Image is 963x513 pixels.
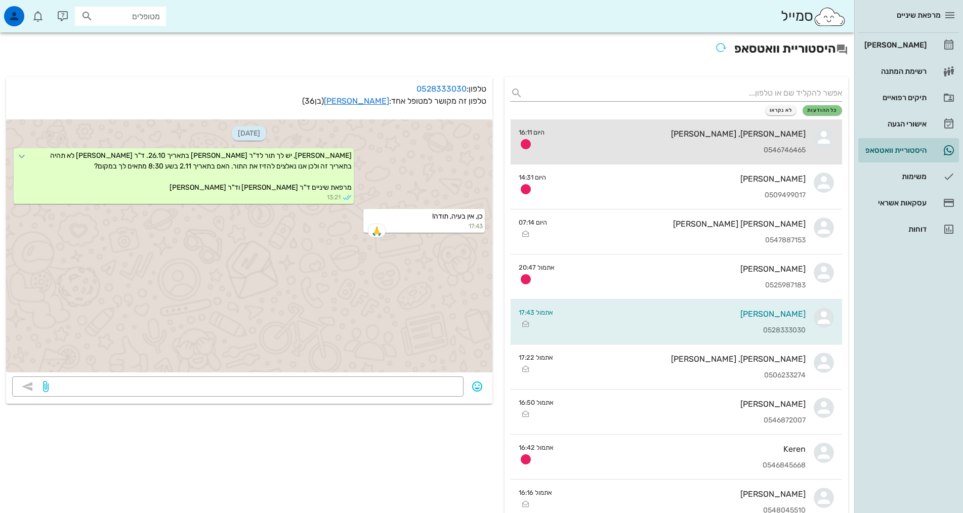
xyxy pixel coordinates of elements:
[416,84,467,94] a: 0528333030
[553,129,806,139] div: [PERSON_NAME], [PERSON_NAME]
[561,309,806,319] div: [PERSON_NAME]
[858,164,959,189] a: משימות
[858,33,959,57] a: [PERSON_NAME]
[527,85,842,101] input: אפשר להקליד שם או טלפון...
[765,105,797,115] button: לא נקראו
[862,225,927,233] div: דוחות
[858,59,959,83] a: רשימת המתנה
[858,217,959,241] a: דוחות
[560,489,806,499] div: [PERSON_NAME]
[49,151,352,192] span: [PERSON_NAME], יש לך תור לד"ר [PERSON_NAME] בתאריך 26.10. ד"ר [PERSON_NAME] לא תהיה בתאריך זה ולכ...
[562,416,806,425] div: 0546872007
[858,191,959,215] a: עסקאות אשראי
[553,146,806,155] div: 0546746465
[232,126,266,141] span: [DATE]
[519,173,546,182] small: היום 14:31
[554,174,806,184] div: [PERSON_NAME]
[519,488,552,497] small: אתמול 16:16
[555,236,806,245] div: 0547887153
[519,218,547,227] small: היום 07:14
[862,67,927,75] div: רשימת המתנה
[897,11,941,20] span: מרפאת שיניים
[562,399,806,409] div: [PERSON_NAME]
[432,212,483,221] span: כן, אין בעיה, תודה!
[770,107,792,113] span: לא נקראו
[519,263,555,272] small: אתמול 20:47
[781,6,846,27] div: סמייל
[12,95,486,107] p: טלפון זה מקושר למטופל אחד:
[862,41,927,49] div: [PERSON_NAME]
[30,8,36,14] span: תג
[862,120,927,128] div: אישורי הגעה
[519,353,553,362] small: אתמול 17:22
[813,7,846,27] img: SmileCloud logo
[327,193,341,202] span: 13:21
[563,264,806,274] div: [PERSON_NAME]
[862,199,927,207] div: עסקאות אשראי
[519,398,554,407] small: אתמול 16:50
[858,138,959,162] a: תגהיסטוריית וואטסאפ
[562,461,806,470] div: 0546845668
[302,96,324,106] span: (בן )
[862,94,927,102] div: תיקים רפואיים
[862,146,927,154] div: היסטוריית וואטסאפ
[519,308,553,317] small: אתמול 17:43
[6,38,848,61] h2: היסטוריית וואטסאפ
[858,112,959,136] a: אישורי הגעה
[561,371,806,380] div: 0506233274
[561,326,806,335] div: 0528333030
[803,105,842,115] button: כל ההודעות
[554,191,806,200] div: 0509499017
[858,85,959,110] a: תיקים רפואיים
[305,96,315,106] span: 36
[562,444,806,454] div: Keren
[324,96,389,106] a: [PERSON_NAME]
[862,173,927,181] div: משימות
[561,354,806,364] div: [PERSON_NAME], [PERSON_NAME]
[519,443,554,452] small: אתמול 16:42
[807,107,838,113] span: כל ההודעות
[555,219,806,229] div: [PERSON_NAME] [PERSON_NAME]
[12,83,486,95] p: טלפון:
[563,281,806,290] div: 0525987183
[371,227,382,235] span: 🙏
[365,222,483,231] small: 17:43
[519,127,545,137] small: היום 16:11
